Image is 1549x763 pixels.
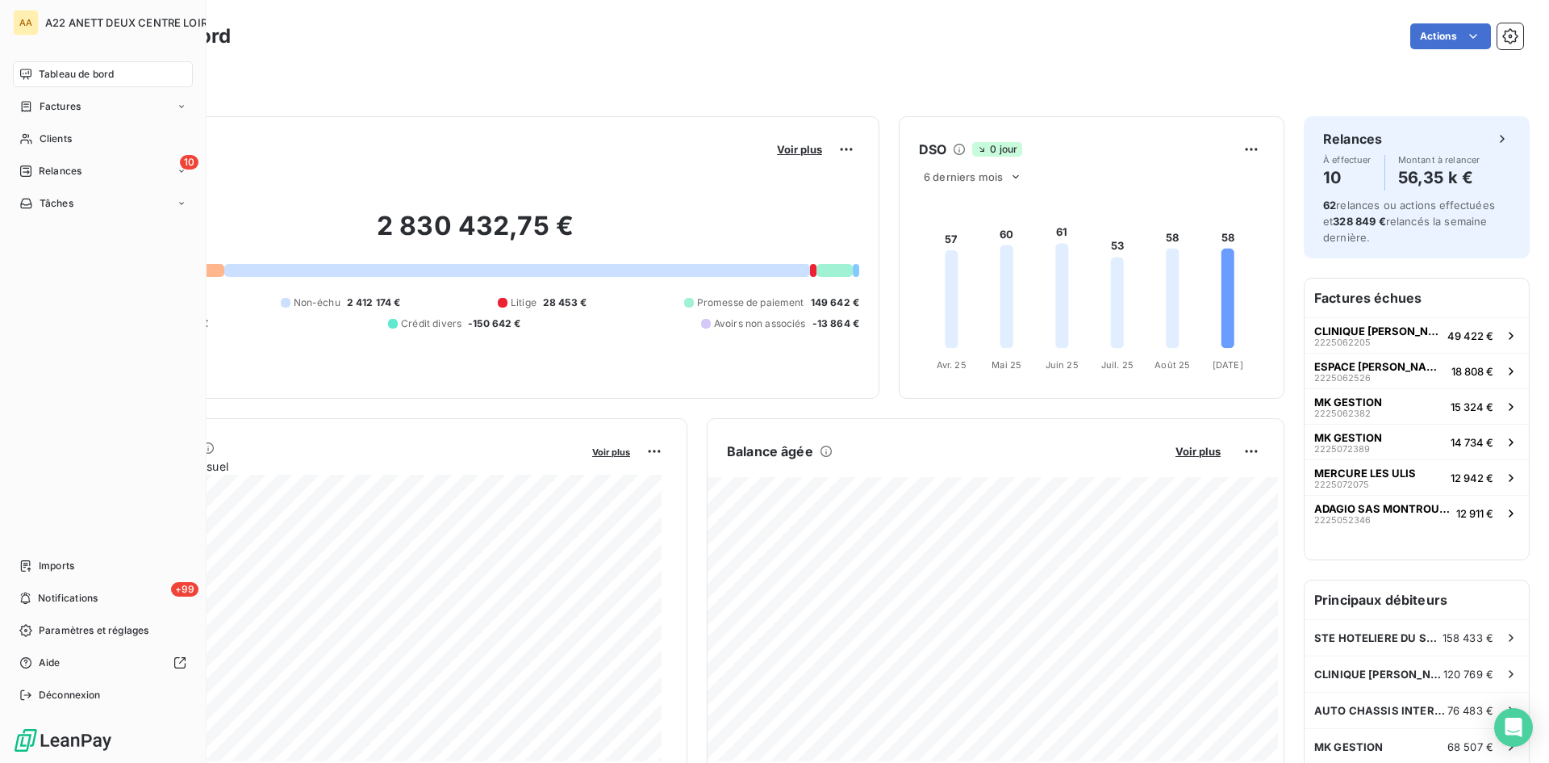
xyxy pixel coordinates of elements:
span: 2225062382 [1314,409,1371,418]
button: MERCURE LES ULIS222507207512 942 € [1305,459,1529,495]
span: 2 412 174 € [347,296,401,310]
button: MK GESTION222506238215 324 € [1305,388,1529,424]
div: Open Intercom Messenger [1494,708,1533,747]
span: CLINIQUE [PERSON_NAME] 2 [1314,325,1441,337]
span: +99 [171,582,198,597]
span: Montant à relancer [1398,155,1480,165]
tspan: Avr. 25 [937,359,967,371]
span: 68 507 € [1447,740,1493,753]
span: Imports [39,559,74,573]
span: Relances [39,164,81,178]
span: CLINIQUE [PERSON_NAME] 2 [1314,668,1443,681]
span: 12 942 € [1451,472,1493,484]
span: 18 808 € [1451,365,1493,378]
h6: Balance âgée [727,442,813,461]
span: 14 734 € [1451,436,1493,449]
h6: DSO [919,140,946,159]
span: Factures [40,99,81,114]
span: -150 642 € [468,317,521,331]
span: Non-échu [294,296,340,310]
span: Voir plus [592,446,630,458]
span: 15 324 € [1451,400,1493,413]
span: 120 769 € [1443,668,1493,681]
span: 2225052346 [1314,515,1371,525]
span: 2225072075 [1314,480,1369,489]
span: Clients [40,132,72,146]
span: 10 [180,155,198,170]
span: 76 483 € [1447,704,1493,717]
button: Voir plus [772,142,827,157]
span: Promesse de paiement [697,296,804,310]
span: Paramètres et réglages [39,623,148,638]
span: MK GESTION [1314,431,1382,444]
span: Déconnexion [39,688,101,702]
span: -13 864 € [812,317,859,331]
tspan: Août 25 [1154,359,1190,371]
span: 158 433 € [1443,631,1493,644]
tspan: Juin 25 [1046,359,1079,371]
span: Aide [39,656,61,670]
span: Notifications [38,591,98,606]
span: MK GESTION [1314,740,1384,753]
span: 0 jour [972,142,1022,157]
tspan: [DATE] [1213,359,1243,371]
h2: 2 830 432,75 € [91,210,859,258]
button: ESPACE [PERSON_NAME]222506252618 808 € [1305,353,1529,388]
span: 49 422 € [1447,329,1493,342]
tspan: Mai 25 [992,359,1021,371]
span: Crédit divers [401,317,461,331]
span: AUTO CHASSIS INTERNATIONAL [1314,704,1447,717]
span: 2225062205 [1314,337,1371,347]
button: MK GESTION222507238914 734 € [1305,424,1529,459]
h4: 10 [1323,165,1372,191]
span: Avoirs non associés [714,317,806,331]
button: Actions [1410,23,1491,49]
h6: Relances [1323,129,1382,149]
span: 2225072389 [1314,444,1370,454]
button: ADAGIO SAS MONTROUGE222505234612 911 € [1305,495,1529,530]
span: 328 849 € [1333,215,1385,228]
span: 62 [1323,199,1336,212]
span: Litige [511,296,537,310]
span: ADAGIO SAS MONTROUGE [1314,502,1450,515]
span: relances ou actions effectuées et relancés la semaine dernière. [1323,199,1495,244]
span: 6 derniers mois [924,170,1003,183]
span: 149 642 € [811,296,859,310]
h6: Principaux débiteurs [1305,581,1529,619]
span: MERCURE LES ULIS [1314,467,1416,480]
span: Voir plus [777,143,822,156]
span: STE HOTELIERE DU SH61QG [1314,631,1443,644]
span: Voir plus [1175,445,1221,458]
span: MK GESTION [1314,396,1382,409]
button: Voir plus [1171,444,1225,459]
a: Aide [13,650,193,676]
span: ESPACE [PERSON_NAME] [1314,360,1445,373]
img: Logo LeanPay [13,727,113,753]
span: Chiffre d'affaires mensuel [91,458,581,475]
h6: Factures échues [1305,279,1529,317]
span: Tableau de bord [39,67,114,82]
tspan: Juil. 25 [1101,359,1134,371]
span: A22 ANETT DEUX CENTRE LOIRE [45,16,214,29]
span: 28 453 € [543,296,587,310]
button: CLINIQUE [PERSON_NAME] 2222506220549 422 € [1305,317,1529,353]
button: Voir plus [587,444,635,459]
span: Tâches [40,196,73,211]
span: À effectuer [1323,155,1372,165]
span: 2225062526 [1314,373,1371,383]
span: 12 911 € [1456,507,1493,520]
h4: 56,35 k € [1398,165,1480,191]
div: AA [13,10,39,36]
